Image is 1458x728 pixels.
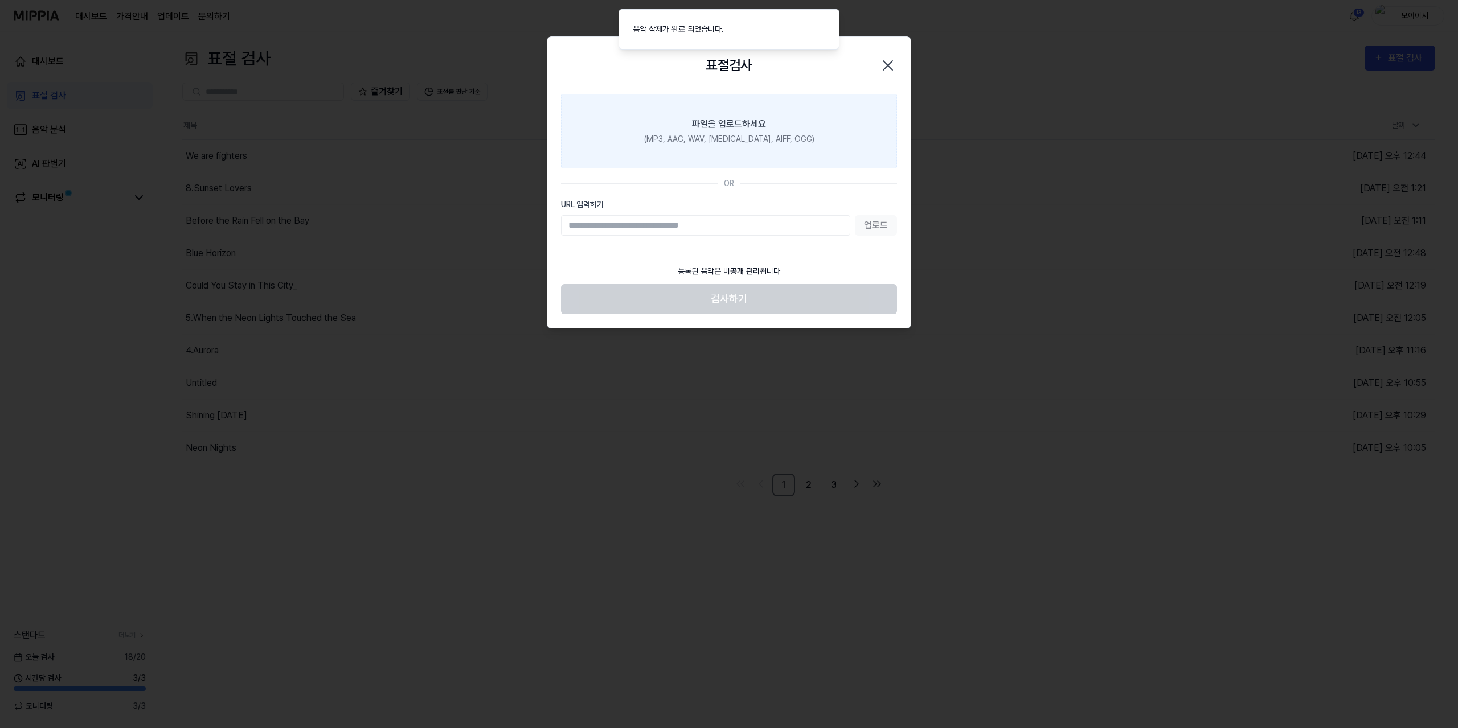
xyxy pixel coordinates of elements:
[706,55,752,76] h2: 표절검사
[724,178,734,190] div: OR
[644,133,814,145] div: (MP3, AAC, WAV, [MEDICAL_DATA], AIFF, OGG)
[692,117,766,131] div: 파일을 업로드하세요
[561,199,897,211] label: URL 입력하기
[671,258,787,284] div: 등록된 음악은 비공개 관리됩니다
